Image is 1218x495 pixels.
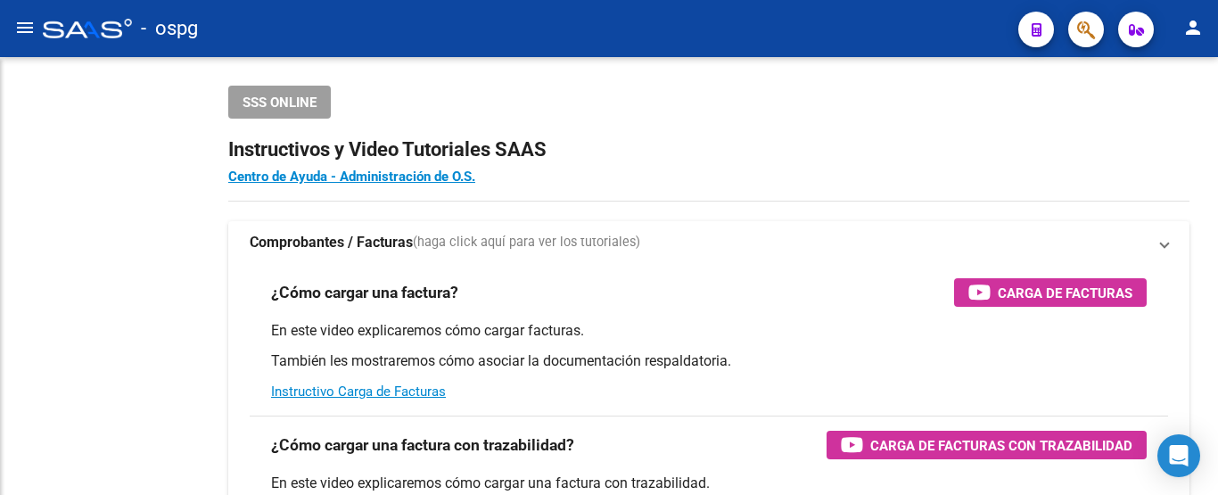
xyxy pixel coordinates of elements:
mat-expansion-panel-header: Comprobantes / Facturas(haga click aquí para ver los tutoriales) [228,221,1189,264]
h2: Instructivos y Video Tutoriales SAAS [228,133,1189,167]
button: Carga de Facturas con Trazabilidad [827,431,1147,459]
button: SSS ONLINE [228,86,331,119]
div: Open Intercom Messenger [1157,434,1200,477]
mat-icon: menu [14,17,36,38]
p: En este video explicaremos cómo cargar una factura con trazabilidad. [271,474,1147,493]
span: - ospg [141,9,198,48]
span: Carga de Facturas con Trazabilidad [870,434,1132,457]
strong: Comprobantes / Facturas [250,233,413,252]
p: También les mostraremos cómo asociar la documentación respaldatoria. [271,351,1147,371]
button: Carga de Facturas [954,278,1147,307]
a: Instructivo Carga de Facturas [271,384,446,400]
h3: ¿Cómo cargar una factura? [271,280,458,305]
span: Carga de Facturas [998,282,1132,304]
span: SSS ONLINE [243,95,317,111]
span: (haga click aquí para ver los tutoriales) [413,233,640,252]
p: En este video explicaremos cómo cargar facturas. [271,321,1147,341]
mat-icon: person [1182,17,1204,38]
h3: ¿Cómo cargar una factura con trazabilidad? [271,433,574,458]
a: Centro de Ayuda - Administración de O.S. [228,169,475,185]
